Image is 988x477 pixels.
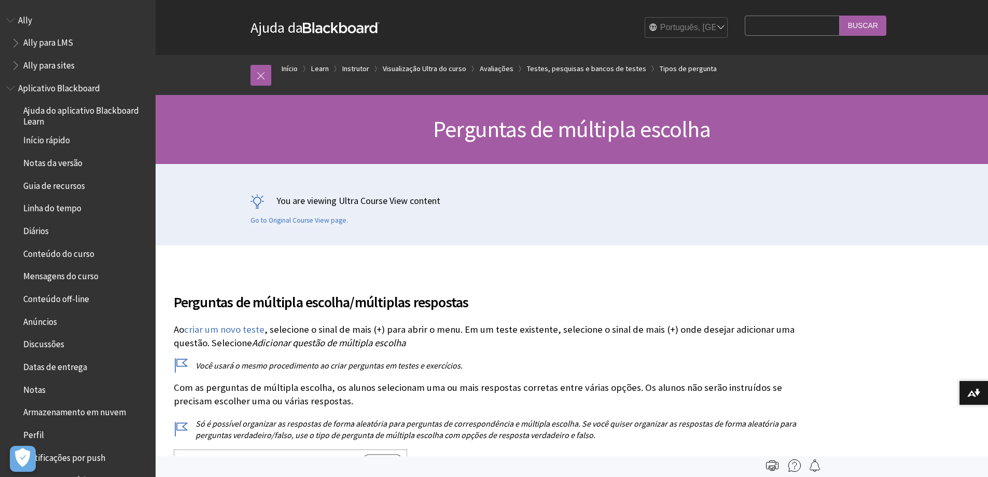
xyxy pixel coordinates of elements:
[6,11,149,74] nav: Book outline for Anthology Ally Help
[766,459,778,472] img: Print
[23,200,81,214] span: Linha do tempo
[480,62,513,75] a: Avaliações
[23,57,75,71] span: Ally para sites
[18,11,32,25] span: Ally
[174,418,817,441] p: Só é possível organizar as respostas de forma aleatória para perguntas de correspondência e múlti...
[10,446,36,472] button: Abrir preferências
[174,279,817,313] h2: Perguntas de múltipla escolha/múltiplas respostas
[23,154,82,168] span: Notas da versão
[660,62,717,75] a: Tipos de pergunta
[23,290,89,304] span: Conteúdo off-line
[788,459,801,472] img: More help
[23,313,57,327] span: Anúncios
[342,62,369,75] a: Instrutor
[383,62,466,75] a: Visualização Ultra do curso
[174,381,817,408] p: Com as perguntas de múltipla escolha, os alunos selecionam uma ou mais respostas corretas entre v...
[645,18,728,38] select: Site Language Selector
[23,268,99,282] span: Mensagens do curso
[23,245,94,259] span: Conteúdo do curso
[23,449,105,463] span: Notificações por push
[18,79,100,93] span: Aplicativo Blackboard
[809,459,821,472] img: Follow this page
[303,22,380,33] strong: Blackboard
[840,16,886,36] input: Buscar
[311,62,329,75] a: Learn
[23,177,85,191] span: Guia de recursos
[174,323,817,350] p: Ao , selecione o sinal de mais (+) para abrir o menu. Em um teste existente, selecione o sinal de...
[433,115,711,143] span: Perguntas de múltipla escolha
[23,381,46,395] span: Notas
[174,360,817,371] p: Você usará o mesmo procedimento ao criar perguntas em testes e exercícios.
[23,404,126,418] span: Armazenamento em nuvem
[251,18,380,37] a: Ajuda daBlackboard
[23,34,73,48] span: Ally para LMS
[23,102,148,127] span: Ajuda do aplicativo Blackboard Learn
[184,323,265,336] a: criar um novo teste
[23,358,87,372] span: Datas de entrega
[23,132,70,146] span: Início rápido
[252,337,406,349] span: Adicionar questão de múltipla escolha
[251,216,348,225] a: Go to Original Course View page.
[23,336,64,350] span: Discussões
[23,222,49,236] span: Diários
[251,194,894,207] p: You are viewing Ultra Course View content
[282,62,298,75] a: Início
[527,62,646,75] a: Testes, pesquisas e bancos de testes
[23,426,44,440] span: Perfil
